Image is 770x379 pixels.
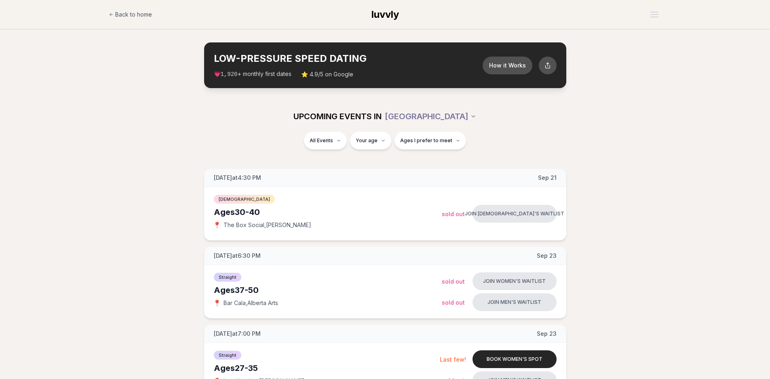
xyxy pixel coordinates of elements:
div: Ages 30-40 [214,206,442,218]
button: Join women's waitlist [473,272,557,290]
button: Your age [350,132,391,149]
a: luvvly [371,8,399,21]
span: 📍 [214,222,220,228]
button: How it Works [483,57,532,74]
span: 💗 + monthly first dates [214,70,291,78]
span: Last few! [440,356,466,363]
div: Ages 27-35 [214,362,440,374]
button: Open menu [647,8,662,21]
span: [DATE] at 6:30 PM [214,252,261,260]
span: Back to home [115,11,152,19]
span: The Box Social , [PERSON_NAME] [224,221,311,229]
span: Your age [356,137,378,144]
span: Sold Out [442,278,465,285]
span: [DEMOGRAPHIC_DATA] [214,195,275,204]
span: Straight [214,273,241,282]
span: Sold Out [442,211,465,217]
span: luvvly [371,8,399,20]
span: 1,920 [221,71,238,78]
span: All Events [310,137,333,144]
a: Back to home [109,6,152,23]
div: Ages 37-50 [214,284,442,296]
button: All Events [304,132,347,149]
span: Sep 21 [538,174,557,182]
span: 📍 [214,300,220,306]
span: Bar Cala , Alberta Arts [224,299,278,307]
span: Straight [214,351,241,360]
span: [DATE] at 4:30 PM [214,174,261,182]
button: Book women's spot [473,350,557,368]
span: Sold Out [442,299,465,306]
span: ⭐ 4.9/5 on Google [301,70,353,78]
button: Ages I prefer to meet [394,132,466,149]
button: [GEOGRAPHIC_DATA] [385,107,477,125]
button: Join [DEMOGRAPHIC_DATA]'s waitlist [473,205,557,223]
span: [DATE] at 7:00 PM [214,330,261,338]
span: Sep 23 [537,330,557,338]
span: Ages I prefer to meet [400,137,452,144]
h2: LOW-PRESSURE SPEED DATING [214,52,483,65]
span: Sep 23 [537,252,557,260]
button: Join men's waitlist [473,293,557,311]
span: UPCOMING EVENTS IN [293,111,382,122]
